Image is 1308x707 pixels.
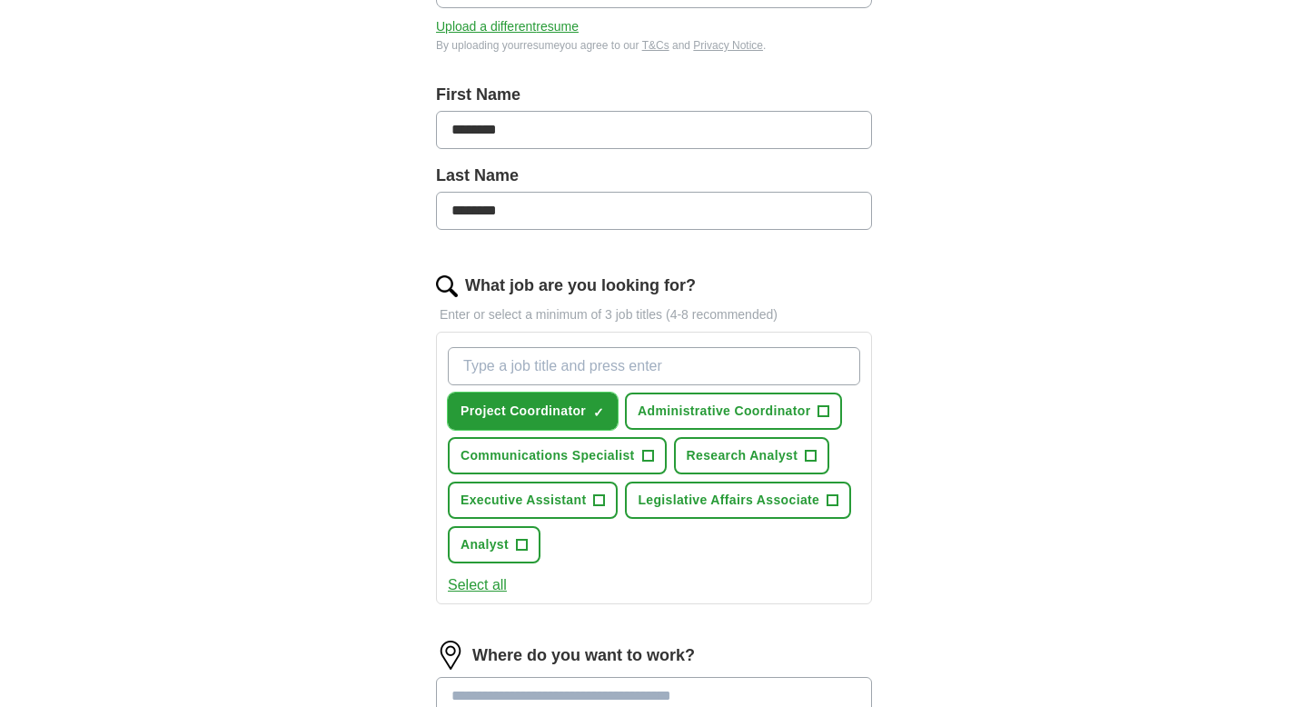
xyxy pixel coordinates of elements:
[448,393,618,430] button: Project Coordinator✓
[674,437,830,474] button: Research Analyst
[638,491,819,510] span: Legislative Affairs Associate
[642,39,669,52] a: T&Cs
[461,535,509,554] span: Analyst
[436,641,465,670] img: location.png
[461,446,635,465] span: Communications Specialist
[472,643,695,668] label: Where do you want to work?
[436,37,872,54] div: By uploading your resume you agree to our and .
[593,405,604,420] span: ✓
[436,275,458,297] img: search.png
[461,402,586,421] span: Project Coordinator
[448,347,860,385] input: Type a job title and press enter
[448,526,540,563] button: Analyst
[448,574,507,596] button: Select all
[625,393,842,430] button: Administrative Coordinator
[448,437,667,474] button: Communications Specialist
[625,482,851,519] button: Legislative Affairs Associate
[436,83,872,107] label: First Name
[448,482,618,519] button: Executive Assistant
[436,17,579,36] button: Upload a differentresume
[693,39,763,52] a: Privacy Notice
[461,491,586,510] span: Executive Assistant
[436,305,872,324] p: Enter or select a minimum of 3 job titles (4-8 recommended)
[436,164,872,188] label: Last Name
[465,274,696,298] label: What job are you looking for?
[638,402,810,421] span: Administrative Coordinator
[687,446,798,465] span: Research Analyst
